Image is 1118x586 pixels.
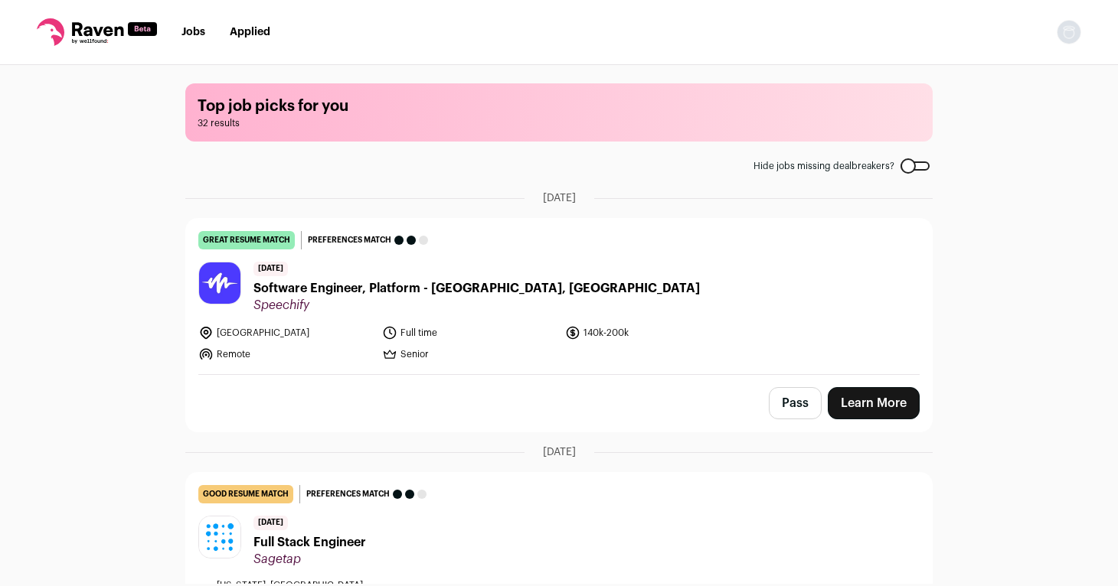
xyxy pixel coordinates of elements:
span: [DATE] [543,190,576,206]
li: Remote [198,347,373,362]
span: [DATE] [253,262,288,276]
span: Sagetap [253,552,366,567]
button: Pass [769,387,822,419]
img: b0d17aea2038de758934995fd1be12ae2cc401ec78f06bd56dba08c6c42461de.jpg [199,516,240,558]
a: Learn More [828,387,920,419]
a: Applied [230,27,270,37]
li: Full time [382,325,557,340]
span: [DATE] [543,444,576,460]
div: good resume match [198,485,293,503]
span: Speechify [253,298,700,313]
li: Senior [382,347,557,362]
a: Jobs [181,27,205,37]
li: [GEOGRAPHIC_DATA] [198,325,373,340]
span: Preferences match [308,233,391,248]
li: 140k-200k [565,325,740,340]
img: 59b05ed76c69f6ff723abab124283dfa738d80037756823f9fc9e3f42b66bce3.jpg [199,262,240,304]
a: great resume match Preferences match [DATE] Software Engineer, Platform - [GEOGRAPHIC_DATA], [GEO... [186,219,932,374]
div: great resume match [198,231,295,249]
span: Full Stack Engineer [253,533,366,552]
span: Software Engineer, Platform - [GEOGRAPHIC_DATA], [GEOGRAPHIC_DATA] [253,279,700,298]
span: Hide jobs missing dealbreakers? [754,160,894,172]
button: Open dropdown [1057,20,1081,44]
img: nopic.png [1057,20,1081,44]
span: [DATE] [253,516,288,530]
span: 32 results [198,117,920,129]
h1: Top job picks for you [198,96,920,117]
span: Preferences match [306,487,390,502]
